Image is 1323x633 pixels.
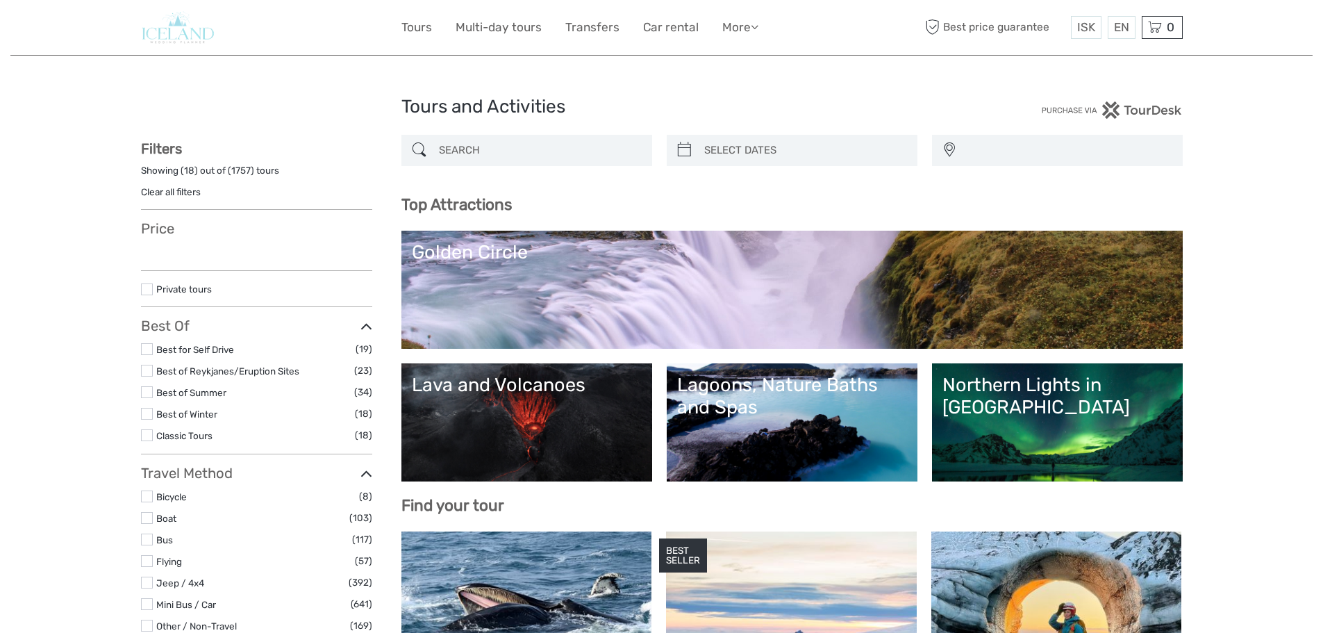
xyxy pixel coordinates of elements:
a: Golden Circle [412,241,1172,338]
a: Bicycle [156,491,187,502]
span: (18) [355,427,372,443]
img: PurchaseViaTourDesk.png [1041,101,1182,119]
a: More [722,17,758,38]
span: 0 [1165,20,1176,34]
a: Clear all filters [141,186,201,197]
a: Boat [156,513,176,524]
span: (18) [355,406,372,422]
span: (392) [349,575,372,591]
div: Golden Circle [412,241,1172,263]
span: (23) [354,363,372,379]
div: BEST SELLER [659,539,707,573]
img: 2362-2f0fa529-5c93-48b9-89a5-b99456a5f1b5_logo_small.jpg [141,10,215,44]
b: Top Attractions [401,195,512,214]
a: Bus [156,534,173,545]
input: SELECT DATES [699,138,910,163]
label: 1757 [231,164,251,177]
h1: Tours and Activities [401,96,922,118]
b: Find your tour [401,496,504,515]
span: (8) [359,488,372,504]
a: Best of Reykjanes/Eruption Sites [156,365,299,377]
label: 18 [184,164,194,177]
h3: Best Of [141,318,372,334]
div: EN [1108,16,1135,39]
a: Best of Winter [156,409,217,420]
span: (117) [352,532,372,548]
span: (19) [356,341,372,357]
h3: Price [141,220,372,237]
strong: Filters [141,140,182,157]
span: ISK [1077,20,1095,34]
a: Northern Lights in [GEOGRAPHIC_DATA] [942,374,1172,471]
div: Showing ( ) out of ( ) tours [141,164,372,186]
a: Lava and Volcanoes [412,374,642,471]
a: Flying [156,556,182,567]
a: Private tours [156,283,212,295]
a: Transfers [565,17,619,38]
a: Best of Summer [156,387,226,398]
a: Car rental [643,17,699,38]
h3: Travel Method [141,465,372,482]
a: Jeep / 4x4 [156,577,204,589]
a: Classic Tours [156,430,213,441]
span: (103) [349,510,372,526]
a: Lagoons, Nature Baths and Spas [677,374,907,471]
div: Northern Lights in [GEOGRAPHIC_DATA] [942,374,1172,419]
a: Other / Non-Travel [156,620,237,632]
div: Lagoons, Nature Baths and Spas [677,374,907,419]
span: (57) [355,553,372,569]
a: Best for Self Drive [156,344,234,355]
div: Lava and Volcanoes [412,374,642,396]
a: Multi-day tours [456,17,542,38]
span: Best price guarantee [922,16,1067,39]
input: SEARCH [433,138,645,163]
a: Tours [401,17,432,38]
span: (34) [354,384,372,400]
a: Mini Bus / Car [156,599,216,610]
span: (641) [351,596,372,612]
